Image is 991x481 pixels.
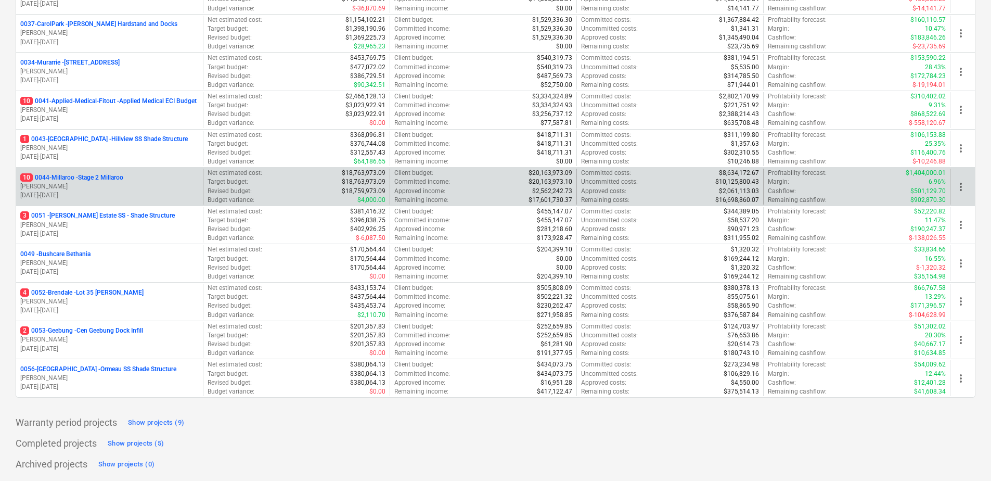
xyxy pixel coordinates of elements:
p: $540,319.73 [537,54,572,62]
button: Show projects (0) [96,456,157,473]
p: Profitability forecast : [768,16,827,24]
p: $368,096.81 [350,131,385,140]
p: 6.96% [929,178,946,186]
p: Remaining income : [394,157,448,166]
p: $418,711.31 [537,131,572,140]
span: more_vert [955,181,967,193]
p: $172,784.23 [910,72,946,81]
p: $312,557.43 [350,148,385,157]
p: Remaining income : [394,196,448,205]
p: [DATE] - [DATE] [20,230,199,238]
p: $0.00 [556,42,572,51]
p: $453,769.75 [350,54,385,62]
p: Remaining income : [394,81,448,90]
p: Committed costs : [581,169,631,178]
p: 25.35% [925,140,946,148]
p: 28.43% [925,63,946,72]
p: Profitability forecast : [768,245,827,254]
p: $169,244.12 [724,255,759,263]
p: Remaining income : [394,4,448,13]
p: Uncommitted costs : [581,140,638,148]
p: [DATE] - [DATE] [20,345,199,353]
p: $0.00 [556,4,572,13]
p: $381,416.32 [350,207,385,216]
p: Committed income : [394,24,450,33]
p: $1,320.32 [731,263,759,272]
p: $2,466,128.13 [345,92,385,101]
p: Committed income : [394,101,450,110]
p: Cashflow : [768,148,796,157]
p: Revised budget : [208,110,252,119]
p: Revised budget : [208,72,252,81]
p: $33,834.66 [914,245,946,254]
p: $204,399.10 [537,272,572,281]
p: $-558,120.67 [909,119,946,128]
p: Client budget : [394,54,433,62]
p: Approved costs : [581,72,626,81]
p: $18,763,973.09 [342,178,385,186]
p: $455,147.07 [537,207,572,216]
p: $3,023,922.91 [345,101,385,110]
span: more_vert [955,372,967,385]
p: Approved income : [394,263,445,272]
p: Margin : [768,216,789,225]
div: 10043-[GEOGRAPHIC_DATA] -Hillview SS Shade Structure[PERSON_NAME][DATE]-[DATE] [20,135,199,161]
p: $1,341.31 [731,24,759,33]
p: $169,244.12 [724,272,759,281]
p: 0034-Murarrie - [STREET_ADDRESS] [20,58,120,67]
p: 9.31% [929,101,946,110]
p: $311,955.02 [724,234,759,243]
p: Remaining costs : [581,234,629,243]
p: $106,153.88 [910,131,946,140]
p: $2,388,214.43 [719,110,759,119]
p: $20,163,973.10 [529,178,572,186]
p: $635,708.48 [724,119,759,128]
p: Budget variance : [208,42,254,51]
p: 0037-CarolPark - [PERSON_NAME] Hardstand and Docks [20,20,177,29]
p: $868,522.69 [910,110,946,119]
p: Net estimated cost : [208,245,262,254]
p: Remaining costs : [581,4,629,13]
p: Remaining costs : [581,119,629,128]
p: Net estimated cost : [208,207,262,216]
p: [DATE] - [DATE] [20,38,199,47]
div: 100041-Applied-Medical-Fitout -Applied Medical ECI Budget[PERSON_NAME][DATE]-[DATE] [20,97,199,123]
div: 0056-[GEOGRAPHIC_DATA] -Ormeau SS Shade Structure[PERSON_NAME][DATE]-[DATE] [20,365,199,391]
div: 100044-Millaroo -Stage 2 Millaroo[PERSON_NAME][DATE]-[DATE] [20,173,199,200]
p: Client budget : [394,169,433,178]
p: Cashflow : [768,263,796,272]
p: $281,218.60 [537,225,572,234]
p: Committed costs : [581,131,631,140]
p: $455,147.07 [537,216,572,225]
p: $3,023,922.91 [345,110,385,119]
p: 0041-Applied-Medical-Fitout - Applied Medical ECI Budget [20,97,197,106]
p: $-6,087.50 [356,234,385,243]
div: 30051 -[PERSON_NAME] Estate SS - Shade Structure[PERSON_NAME][DATE]-[DATE] [20,211,199,238]
p: [PERSON_NAME] [20,374,199,383]
p: 0051 - [PERSON_NAME] Estate SS - Shade Structure [20,211,175,220]
p: Profitability forecast : [768,131,827,140]
p: $1,367,884.42 [719,16,759,24]
p: [DATE] - [DATE] [20,268,199,276]
p: Committed income : [394,255,450,263]
span: 2 [20,326,29,335]
p: $35,154.98 [914,272,946,281]
span: more_vert [955,104,967,116]
p: Uncommitted costs : [581,216,638,225]
p: $20,163,973.09 [529,169,572,178]
div: 20053-Geebung -Cen Geebung Dock Infill[PERSON_NAME][DATE]-[DATE] [20,326,199,353]
p: Remaining cashflow : [768,119,827,128]
p: Target budget : [208,101,248,110]
p: $505,808.09 [537,284,572,293]
p: $-19,194.01 [912,81,946,90]
p: Approved income : [394,225,445,234]
p: $418,711.31 [537,148,572,157]
p: Cashflow : [768,110,796,119]
p: $204,399.10 [537,245,572,254]
p: Committed income : [394,140,450,148]
p: Budget variance : [208,4,254,13]
p: $501,129.70 [910,187,946,196]
p: Budget variance : [208,272,254,281]
p: Remaining income : [394,42,448,51]
p: Revised budget : [208,225,252,234]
